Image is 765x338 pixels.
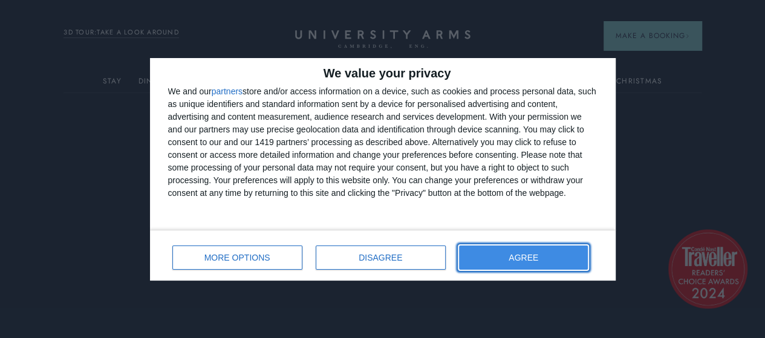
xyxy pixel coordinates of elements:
[168,85,597,200] div: We and our store and/or access information on a device, such as cookies and process personal data...
[212,87,243,96] button: partners
[172,245,302,270] button: MORE OPTIONS
[168,67,597,79] h2: We value your privacy
[150,58,616,281] div: qc-cmp2-ui
[204,253,270,262] span: MORE OPTIONS
[509,253,538,262] span: AGREE
[459,245,588,270] button: AGREE
[359,253,402,262] span: DISAGREE
[316,245,446,270] button: DISAGREE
